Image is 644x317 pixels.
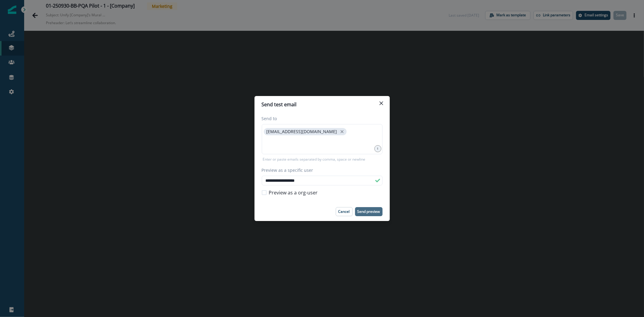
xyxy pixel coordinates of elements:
[262,101,297,108] p: Send test email
[269,189,318,196] span: Preview as a org-user
[267,129,337,134] p: [EMAIL_ADDRESS][DOMAIN_NAME]
[357,210,380,214] p: Send preview
[338,210,350,214] p: Cancel
[374,145,381,152] div: 1
[262,157,367,162] p: Enter or paste emails separated by comma, space or newline
[339,129,345,135] button: close
[262,167,379,173] label: Preview as a specific user
[262,115,379,122] label: Send to
[355,207,383,216] button: Send preview
[376,98,386,108] button: Close
[336,207,353,216] button: Cancel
